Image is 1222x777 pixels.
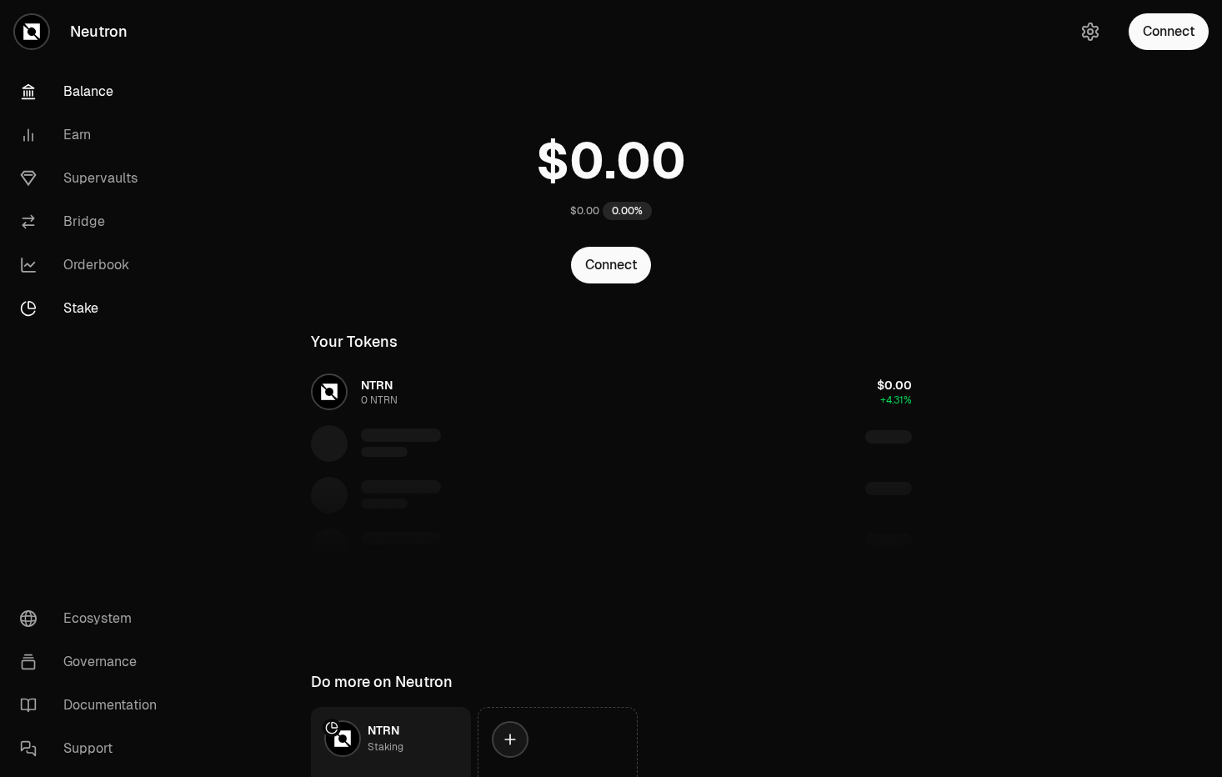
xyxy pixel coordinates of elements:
a: Ecosystem [7,597,180,640]
a: Balance [7,70,180,113]
div: Your Tokens [311,330,398,353]
a: Governance [7,640,180,684]
a: Support [7,727,180,770]
img: NTRN Logo [326,722,359,755]
a: Orderbook [7,243,180,287]
a: Documentation [7,684,180,727]
div: Staking [368,739,403,755]
div: $0.00 [570,204,599,218]
div: 0.00% [603,202,652,220]
a: Earn [7,113,180,157]
button: Connect [1129,13,1209,50]
a: Bridge [7,200,180,243]
div: Do more on Neutron [311,670,453,694]
a: Supervaults [7,157,180,200]
a: Stake [7,287,180,330]
button: Connect [571,247,651,283]
span: NTRN [368,723,399,738]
